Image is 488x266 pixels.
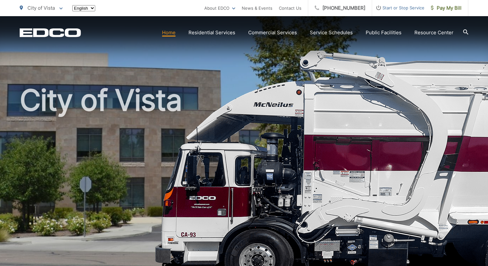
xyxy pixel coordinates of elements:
a: Resource Center [414,29,453,37]
a: Contact Us [279,4,301,12]
a: Residential Services [188,29,235,37]
a: EDCD logo. Return to the homepage. [20,28,81,37]
span: City of Vista [27,5,55,11]
span: Pay My Bill [431,4,462,12]
a: Home [162,29,176,37]
a: About EDCO [204,4,235,12]
a: Service Schedules [310,29,353,37]
a: Public Facilities [366,29,402,37]
a: Commercial Services [248,29,297,37]
a: News & Events [242,4,272,12]
select: Select a language [72,5,95,11]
